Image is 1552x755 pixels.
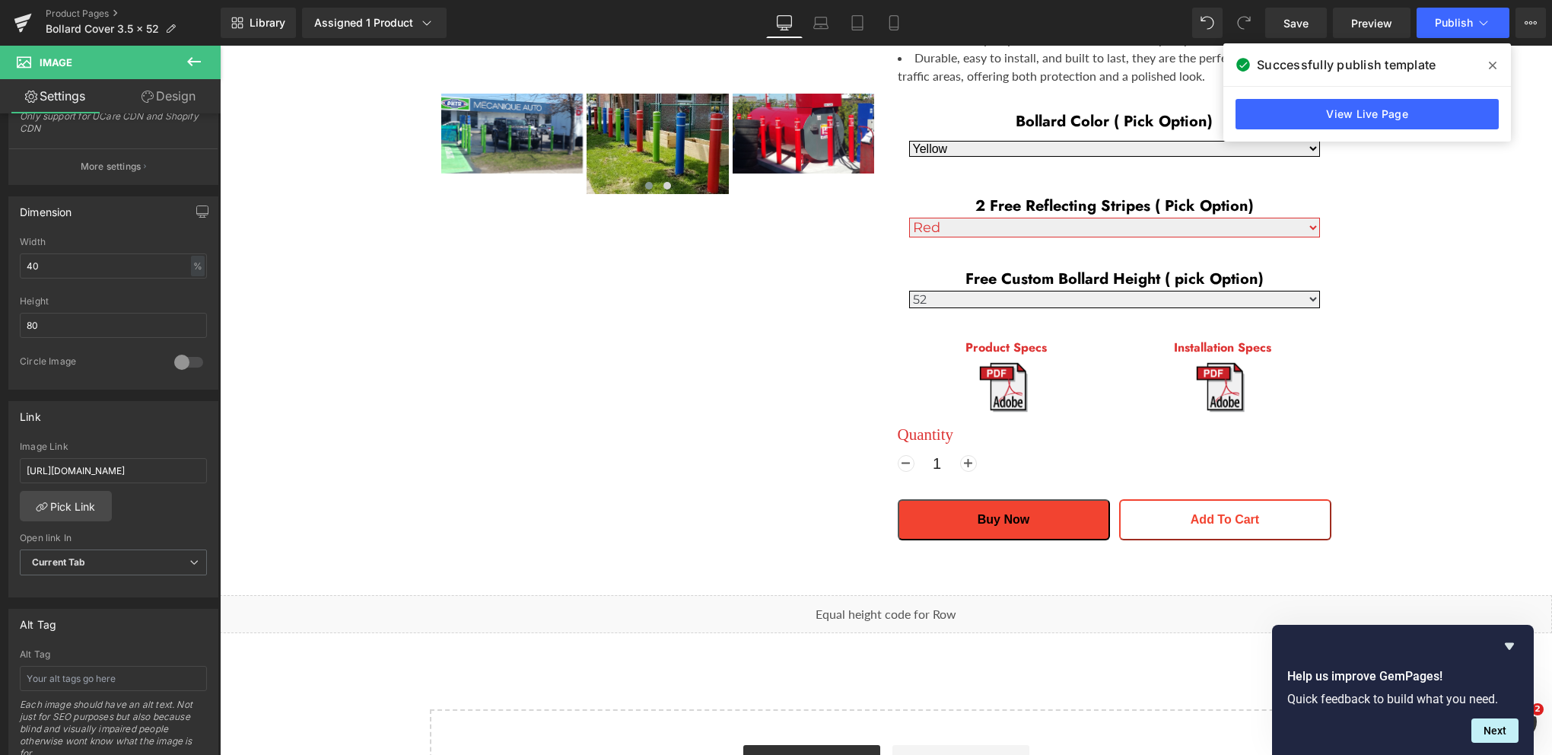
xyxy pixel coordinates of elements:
[1257,56,1436,74] span: Successfully publish template
[1471,718,1519,743] button: Next question
[32,556,86,568] b: Current Tab
[1500,637,1519,655] button: Hide survey
[20,649,207,660] div: Alt Tag
[796,65,993,87] font: Bollard Color ( Pick Option)
[839,8,876,38] a: Tablet
[876,8,912,38] a: Mobile
[971,467,1039,480] span: Add to Cart
[46,23,159,35] span: Bollard Cover 3.5 x 52
[250,16,285,30] span: Library
[20,197,72,218] div: Dimension
[678,380,1112,409] label: Quantity
[1417,8,1509,38] button: Publish
[191,256,205,276] div: %
[20,666,207,691] input: Your alt tags go here
[20,402,41,423] div: Link
[1333,8,1410,38] a: Preview
[81,160,142,174] p: More settings
[678,3,1112,40] li: Durable, easy to install, and built to last, they are the perfect choice for high-traffic areas, ...
[758,467,809,480] span: Buy Now
[1531,703,1544,715] span: 2
[46,8,221,20] a: Product Pages
[20,355,159,371] div: Circle Image
[20,296,207,307] div: Height
[906,293,1100,311] h1: Installation Specs
[755,149,1034,171] font: 2 Free Reflecting Stripes ( Pick Option)
[221,8,296,38] a: New Library
[766,8,803,38] a: Desktop
[1192,8,1223,38] button: Undo
[1287,667,1519,686] h2: Help us improve GemPages!
[113,79,224,113] a: Design
[673,699,809,730] a: Add Single Section
[20,610,56,631] div: Alt Tag
[20,458,207,483] input: https://your-shop.myshopify.com
[20,491,112,521] a: Pick Link
[1435,17,1473,29] span: Publish
[1236,99,1499,129] a: View Live Page
[803,8,839,38] a: Laptop
[20,313,207,338] input: auto
[1283,15,1309,31] span: Save
[314,15,434,30] div: Assigned 1 Product
[1229,8,1259,38] button: Redo
[523,699,660,730] a: Explore Blocks
[20,253,207,279] input: auto
[1287,692,1519,706] p: Quick feedback to build what you need.
[20,441,207,452] div: Image Link
[678,454,890,495] button: Buy Now
[20,110,207,145] div: Only support for UCare CDN and Shopify CDN
[20,237,207,247] div: Width
[1515,8,1546,38] button: More
[20,533,207,543] div: Open link In
[689,293,883,311] h1: Product Specs
[1351,15,1392,31] span: Preview
[899,454,1112,495] button: Add to Cart
[9,148,218,184] button: More settings
[746,222,1044,244] font: Free Custom Bollard Height ( pick Option)
[1287,637,1519,743] div: Help us improve GemPages!
[40,56,72,68] span: Image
